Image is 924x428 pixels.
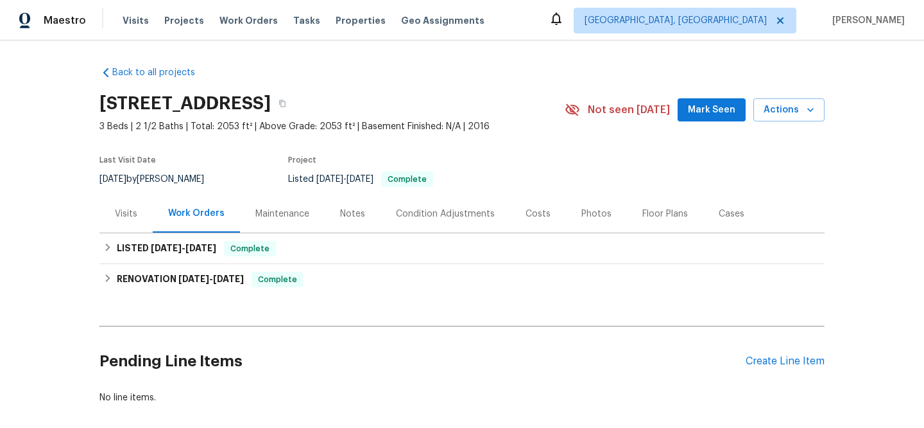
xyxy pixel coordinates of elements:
[340,208,365,220] div: Notes
[746,355,825,368] div: Create Line Item
[219,14,278,27] span: Work Orders
[44,14,86,27] span: Maestro
[581,208,612,220] div: Photos
[255,208,309,220] div: Maintenance
[99,97,271,110] h2: [STREET_ADDRESS]
[642,208,688,220] div: Floor Plans
[253,273,302,286] span: Complete
[688,102,735,118] span: Mark Seen
[99,66,223,79] a: Back to all projects
[764,102,814,118] span: Actions
[588,103,670,116] span: Not seen [DATE]
[225,242,275,255] span: Complete
[346,175,373,184] span: [DATE]
[117,272,244,287] h6: RENOVATION
[293,16,320,25] span: Tasks
[382,175,432,183] span: Complete
[316,175,373,184] span: -
[827,14,905,27] span: [PERSON_NAME]
[168,207,225,220] div: Work Orders
[178,274,244,283] span: -
[719,208,744,220] div: Cases
[316,175,343,184] span: [DATE]
[178,274,209,283] span: [DATE]
[185,244,216,253] span: [DATE]
[753,98,825,122] button: Actions
[115,208,137,220] div: Visits
[99,391,825,404] div: No line items.
[99,172,219,187] div: by [PERSON_NAME]
[99,120,565,133] span: 3 Beds | 2 1/2 Baths | Total: 2053 ft² | Above Grade: 2053 ft² | Basement Finished: N/A | 2016
[99,156,156,164] span: Last Visit Date
[99,332,746,391] h2: Pending Line Items
[396,208,495,220] div: Condition Adjustments
[151,244,216,253] span: -
[99,175,126,184] span: [DATE]
[585,14,767,27] span: [GEOGRAPHIC_DATA], [GEOGRAPHIC_DATA]
[99,233,825,264] div: LISTED [DATE]-[DATE]Complete
[164,14,204,27] span: Projects
[401,14,484,27] span: Geo Assignments
[151,244,182,253] span: [DATE]
[99,264,825,295] div: RENOVATION [DATE]-[DATE]Complete
[678,98,746,122] button: Mark Seen
[336,14,386,27] span: Properties
[213,274,244,283] span: [DATE]
[288,156,316,164] span: Project
[526,208,551,220] div: Costs
[123,14,149,27] span: Visits
[117,241,216,256] h6: LISTED
[288,175,433,184] span: Listed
